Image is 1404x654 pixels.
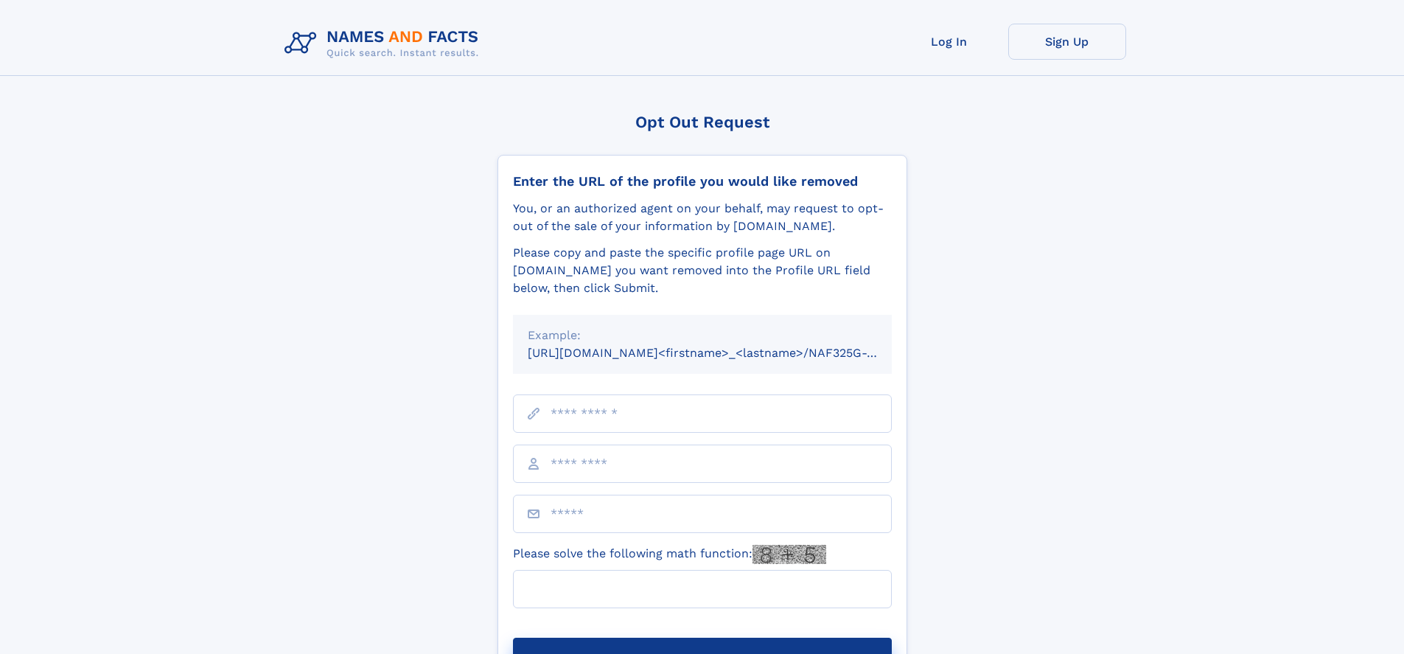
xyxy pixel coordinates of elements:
[1008,24,1126,60] a: Sign Up
[513,200,892,235] div: You, or an authorized agent on your behalf, may request to opt-out of the sale of your informatio...
[513,244,892,297] div: Please copy and paste the specific profile page URL on [DOMAIN_NAME] you want removed into the Pr...
[279,24,491,63] img: Logo Names and Facts
[890,24,1008,60] a: Log In
[497,113,907,131] div: Opt Out Request
[513,173,892,189] div: Enter the URL of the profile you would like removed
[513,545,826,564] label: Please solve the following math function:
[528,346,920,360] small: [URL][DOMAIN_NAME]<firstname>_<lastname>/NAF325G-xxxxxxxx
[528,327,877,344] div: Example:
